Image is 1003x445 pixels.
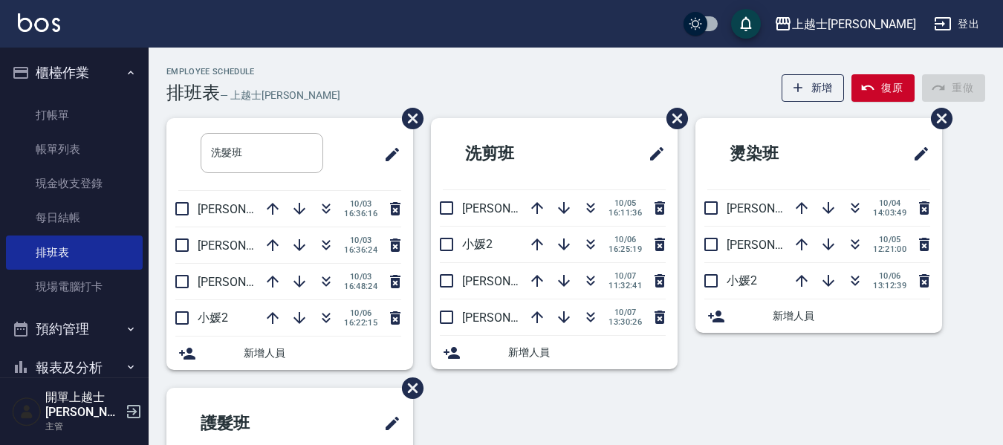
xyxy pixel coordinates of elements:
[12,397,42,426] img: Person
[608,198,642,208] span: 10/05
[391,97,426,140] span: 刪除班表
[873,271,906,281] span: 10/06
[391,366,426,410] span: 刪除班表
[773,308,930,324] span: 新增人員
[608,281,642,290] span: 11:32:41
[344,199,377,209] span: 10/03
[608,271,642,281] span: 10/07
[792,15,916,33] div: 上越士[PERSON_NAME]
[462,237,493,251] span: 小媛2
[6,348,143,387] button: 報表及分析
[344,236,377,245] span: 10/03
[344,272,377,282] span: 10/03
[727,273,757,288] span: 小媛2
[374,406,401,441] span: 修改班表的標題
[851,74,915,102] button: 復原
[443,127,588,181] h2: 洗剪班
[45,390,121,420] h5: 開單上越士[PERSON_NAME]
[731,9,761,39] button: save
[344,209,377,218] span: 16:36:16
[462,311,565,325] span: [PERSON_NAME]12
[873,208,906,218] span: 14:03:49
[18,13,60,32] img: Logo
[166,82,220,103] h3: 排班表
[655,97,690,140] span: 刪除班表
[201,133,323,173] input: 排版標題
[374,137,401,172] span: 修改班表的標題
[608,244,642,254] span: 16:25:19
[244,345,401,361] span: 新增人員
[462,274,565,288] span: [PERSON_NAME]12
[198,311,228,325] span: 小媛2
[45,420,121,433] p: 主管
[6,236,143,270] a: 排班表
[198,238,293,253] span: [PERSON_NAME]8
[639,136,666,172] span: 修改班表的標題
[727,201,822,215] span: [PERSON_NAME]8
[695,299,942,333] div: 新增人員
[508,345,666,360] span: 新增人員
[6,201,143,235] a: 每日結帳
[166,337,413,370] div: 新增人員
[928,10,985,38] button: 登出
[768,9,922,39] button: 上越士[PERSON_NAME]
[220,88,340,103] h6: — 上越士[PERSON_NAME]
[608,317,642,327] span: 13:30:26
[6,270,143,304] a: 現場電腦打卡
[608,208,642,218] span: 16:11:36
[873,281,906,290] span: 13:12:39
[344,245,377,255] span: 16:36:24
[6,98,143,132] a: 打帳單
[344,318,377,328] span: 16:22:15
[344,308,377,318] span: 10/06
[462,201,558,215] span: [PERSON_NAME]8
[6,166,143,201] a: 現金收支登錄
[198,202,300,216] span: [PERSON_NAME]12
[873,198,906,208] span: 10/04
[707,127,852,181] h2: 燙染班
[873,244,906,254] span: 12:21:00
[344,282,377,291] span: 16:48:24
[903,136,930,172] span: 修改班表的標題
[431,336,678,369] div: 新增人員
[166,67,340,77] h2: Employee Schedule
[6,132,143,166] a: 帳單列表
[920,97,955,140] span: 刪除班表
[873,235,906,244] span: 10/05
[6,53,143,92] button: 櫃檯作業
[727,238,829,252] span: [PERSON_NAME]12
[608,308,642,317] span: 10/07
[198,275,300,289] span: [PERSON_NAME]12
[782,74,845,102] button: 新增
[608,235,642,244] span: 10/06
[6,310,143,348] button: 預約管理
